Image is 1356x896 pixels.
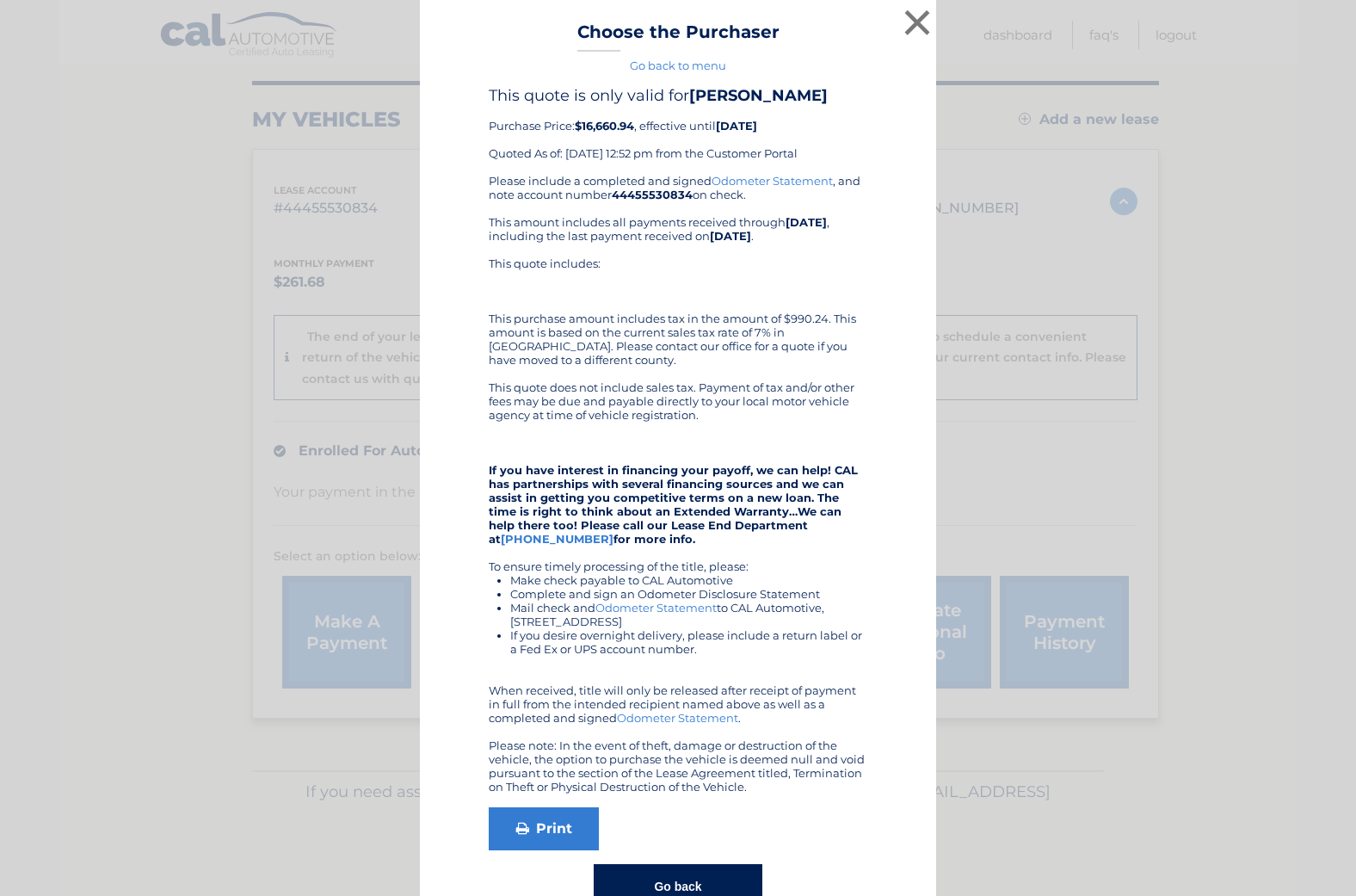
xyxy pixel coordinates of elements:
[489,174,867,794] div: Please include a completed and signed , and note account number on check. This amount includes al...
[489,463,858,546] strong: If you have interest in financing your payoff, we can help! CAL has partnerships with several fin...
[575,119,634,133] b: $16,660.94
[510,587,867,601] li: Complete and sign an Odometer Disclosure Statement
[595,601,717,615] a: Odometer Statement
[489,86,867,105] h4: This quote is only valid for
[716,119,757,133] b: [DATE]
[489,86,867,174] div: Purchase Price: , effective until Quoted As of: [DATE] 12:52 pm from the Customer Portal
[712,174,833,188] a: Odometer Statement
[710,229,751,243] b: [DATE]
[489,256,867,367] div: This quote includes: This purchase amount includes tax in the amount of $990.24. This amount is b...
[786,215,827,229] b: [DATE]
[577,22,780,52] h3: Choose the Purchaser
[630,59,726,72] a: Go back to menu
[489,807,599,850] a: Print
[510,601,867,628] li: Mail check and to CAL Automotive, [STREET_ADDRESS]
[501,532,613,546] a: [PHONE_NUMBER]
[510,573,867,587] li: Make check payable to CAL Automotive
[900,5,934,40] button: ×
[612,188,693,201] b: 44455530834
[510,628,867,656] li: If you desire overnight delivery, please include a return label or a Fed Ex or UPS account number.
[689,86,828,105] b: [PERSON_NAME]
[617,711,738,725] a: Odometer Statement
